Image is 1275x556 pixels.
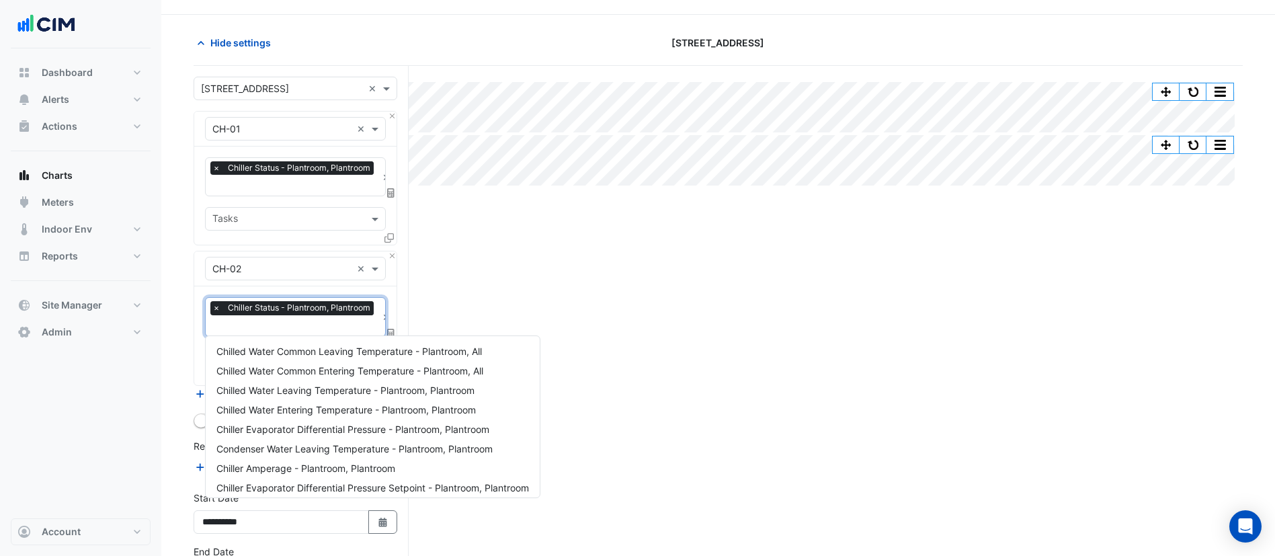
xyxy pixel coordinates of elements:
span: Clear [368,81,380,95]
span: Chiller Status - Plantroom, Plantroom [224,301,374,315]
span: Reports [42,249,78,263]
div: Open Intercom Messenger [1229,510,1262,543]
fa-icon: Select Date [377,516,389,528]
button: Admin [11,319,151,346]
span: Actions [42,120,77,133]
ng-dropdown-panel: Options list [205,335,540,498]
button: Pan [1153,136,1180,153]
span: × [210,161,222,175]
button: Indoor Env [11,216,151,243]
app-icon: Dashboard [17,66,31,79]
button: Charts [11,162,151,189]
button: Dashboard [11,59,151,86]
span: Charts [42,169,73,182]
span: [STREET_ADDRESS] [671,36,764,50]
button: Hide settings [194,31,280,54]
app-icon: Meters [17,196,31,209]
span: Choose Function [385,327,397,339]
button: Reset [1180,136,1206,153]
span: Hide settings [210,36,271,50]
span: Indoor Env [42,223,92,236]
button: Site Manager [11,292,151,319]
button: Close [388,251,397,260]
span: Alerts [42,93,69,106]
span: Chilled Water Leaving Temperature - Plantroom, Plantroom [216,385,475,396]
button: Add Reference Line [194,459,294,475]
span: Chilled Water Entering Temperature - Plantroom, Plantroom [216,404,476,415]
span: Chilled Water Common Entering Temperature - Plantroom, All [216,365,483,376]
button: Meters [11,189,151,216]
button: Account [11,518,151,545]
span: Choose Function [385,187,397,198]
app-icon: Actions [17,120,31,133]
span: Site Manager [42,299,102,312]
button: Reports [11,243,151,270]
app-icon: Admin [17,325,31,339]
span: Condenser Water Leaving Temperature - Plantroom, Plantroom [216,443,493,454]
button: More Options [1206,83,1233,100]
span: Account [42,525,81,539]
span: Clear [357,262,368,276]
label: Reference Lines [194,439,264,453]
button: More Options [1206,136,1233,153]
span: Chiller Evaporator Differential Pressure Setpoint - Plantroom, Plantroom [216,482,529,493]
button: Reset [1180,83,1206,100]
span: Meters [42,196,74,209]
app-icon: Site Manager [17,299,31,312]
label: Start Date [194,491,239,505]
button: Pan [1153,83,1180,100]
span: Clear [382,310,390,324]
img: Company Logo [16,11,77,38]
div: Tasks [210,211,238,229]
button: Actions [11,113,151,140]
span: Chiller Evaporator Differential Pressure - Plantroom, Plantroom [216,424,489,435]
span: × [210,301,222,315]
button: Alerts [11,86,151,113]
app-icon: Charts [17,169,31,182]
app-icon: Reports [17,249,31,263]
app-icon: Indoor Env [17,223,31,236]
span: Clone Favourites and Tasks from this Equipment to other Equipment [384,232,394,243]
span: Clear [357,122,368,136]
span: Admin [42,325,72,339]
app-icon: Alerts [17,93,31,106]
span: Clear [382,170,390,184]
button: Add Equipment [194,386,275,401]
button: Close [388,112,397,120]
span: Chiller Status - Plantroom, Plantroom [224,161,374,175]
span: Chiller Amperage - Plantroom, Plantroom [216,463,395,474]
span: Chilled Water Common Leaving Temperature - Plantroom, All [216,346,482,357]
span: Dashboard [42,66,93,79]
